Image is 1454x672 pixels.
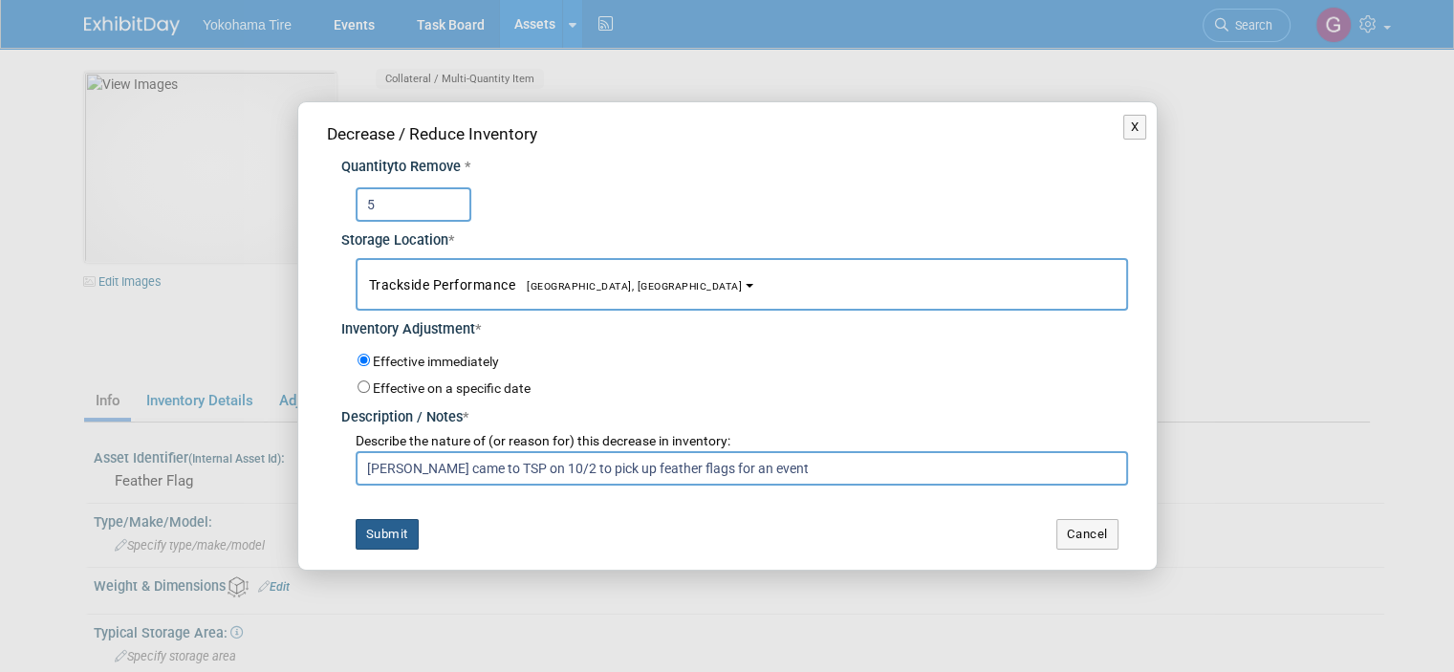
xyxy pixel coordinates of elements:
button: X [1123,115,1147,140]
div: Description / Notes [341,399,1128,428]
span: to Remove [394,159,461,175]
button: Trackside Performance[GEOGRAPHIC_DATA], [GEOGRAPHIC_DATA] [356,258,1128,311]
label: Effective immediately [373,353,499,372]
div: Quantity [341,158,1128,178]
span: Decrease / Reduce Inventory [327,124,537,143]
div: Storage Location [341,222,1128,251]
span: Trackside Performance [369,277,743,293]
button: Cancel [1056,519,1118,550]
span: Describe the nature of (or reason for) this decrease in inventory: [356,433,730,448]
label: Effective on a specific date [373,380,531,396]
span: [GEOGRAPHIC_DATA], [GEOGRAPHIC_DATA] [515,280,742,293]
button: Submit [356,519,419,550]
div: Inventory Adjustment [341,311,1128,340]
